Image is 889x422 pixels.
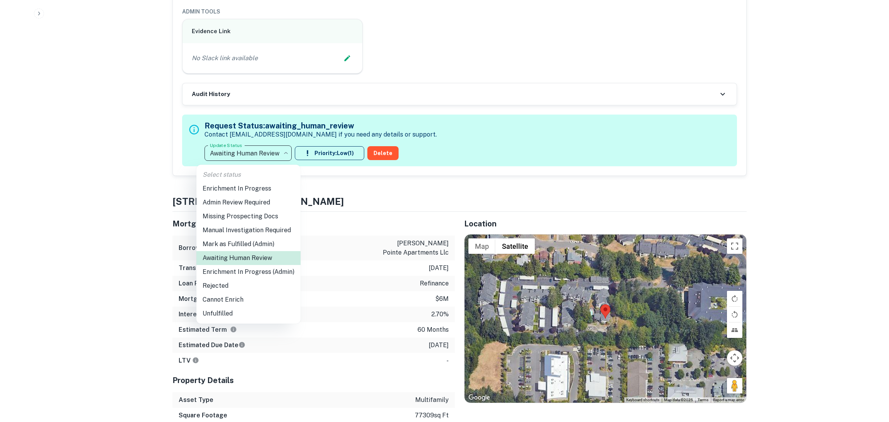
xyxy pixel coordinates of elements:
li: Admin Review Required [196,196,301,209]
li: Cannot Enrich [196,293,301,307]
li: Manual Investigation Required [196,223,301,237]
li: Mark as Fulfilled (Admin) [196,237,301,251]
li: Missing Prospecting Docs [196,209,301,223]
li: Rejected [196,279,301,293]
li: Unfulfilled [196,307,301,321]
li: Awaiting Human Review [196,251,301,265]
li: Enrichment In Progress (Admin) [196,265,301,279]
iframe: Chat Widget [850,360,889,397]
li: Enrichment In Progress [196,182,301,196]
